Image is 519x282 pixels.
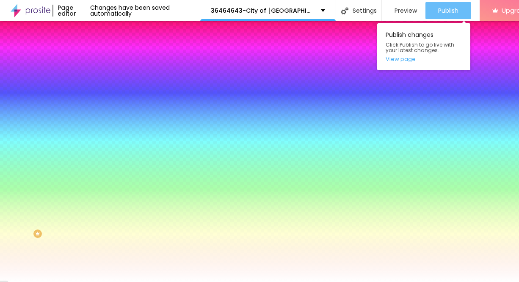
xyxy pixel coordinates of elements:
img: Icone [341,7,348,14]
span: Publish [438,7,458,14]
a: View page [386,56,462,62]
p: 36464643-City of [GEOGRAPHIC_DATA] [211,8,315,14]
span: Preview [395,7,417,14]
span: Click Publish to go live with your latest changes. [386,42,462,53]
div: Changes have been saved automatically [90,5,200,17]
div: Publish changes [377,23,470,70]
button: Publish [425,2,471,19]
button: Preview [382,2,425,19]
div: Page editor [52,5,90,17]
